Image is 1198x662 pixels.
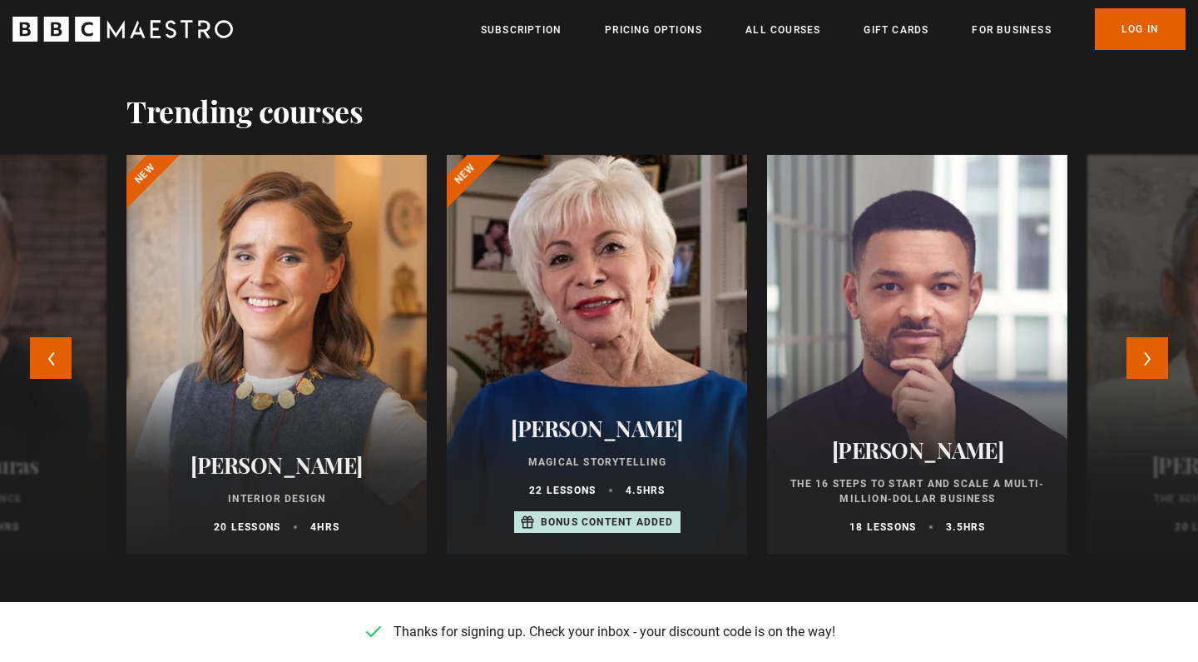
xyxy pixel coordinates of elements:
[310,520,339,535] p: 4
[467,455,727,470] p: Magical Storytelling
[643,485,666,496] abbr: hrs
[787,476,1047,506] p: The 16 Steps to Start and Scale a Multi-Million-Dollar Business
[745,22,820,38] a: All Courses
[1095,8,1186,50] a: Log In
[963,521,986,533] abbr: hrs
[317,521,339,533] abbr: hrs
[529,483,596,498] p: 22 lessons
[972,22,1051,38] a: For business
[864,22,928,38] a: Gift Cards
[146,452,407,478] h2: [PERSON_NAME]
[126,155,427,555] a: [PERSON_NAME] Interior Design 20 lessons 4hrs New
[605,22,702,38] a: Pricing Options
[787,437,1047,463] h2: [PERSON_NAME]
[12,17,233,42] svg: BBC Maestro
[481,22,562,38] a: Subscription
[541,515,674,530] p: Bonus content added
[626,483,665,498] p: 4.5
[849,520,916,535] p: 18 lessons
[481,8,1186,50] nav: Primary
[394,622,835,642] p: Thanks for signing up. Check your inbox - your discount code is on the way!
[946,520,985,535] p: 3.5
[214,520,280,535] p: 20 lessons
[467,416,727,441] h2: [PERSON_NAME]
[146,491,407,506] p: Interior Design
[767,155,1067,555] a: [PERSON_NAME] The 16 Steps to Start and Scale a Multi-Million-Dollar Business 18 lessons 3.5hrs
[447,155,747,555] a: [PERSON_NAME] Magical Storytelling 22 lessons 4.5hrs Bonus content added New
[126,93,363,128] h2: Trending courses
